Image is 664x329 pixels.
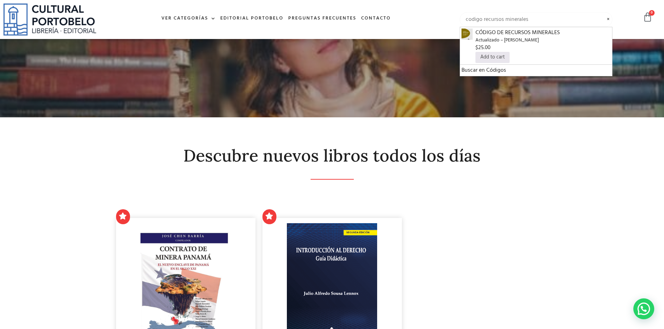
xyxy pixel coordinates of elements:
[359,11,393,26] a: Contacto
[475,44,478,52] span: $
[159,11,218,26] a: Ver Categorías
[475,44,490,52] bdi: 25.00
[461,29,473,40] img: CODIGO-Minero
[286,11,359,26] a: Preguntas frecuentes
[116,147,548,165] h2: Descubre nuevos libros todos los días
[475,29,611,52] a: CÓDIGO DE RECURSOS MINERALESActualizado – [PERSON_NAME]$25.00
[475,29,611,37] span: CÓDIGO DE RECURSOS MINERALES
[475,52,510,63] a: Add to cart: “CÓDIGO DE RECURSOS MINERALES”
[218,11,286,26] a: Editorial Portobelo
[643,12,652,22] a: 0
[475,37,611,44] span: Actualizado – [PERSON_NAME]
[461,30,473,39] a: CÓDIGO DE RECURSOS MINERALES
[649,10,655,16] span: 0
[461,66,611,75] a: Buscar en Códigos
[604,15,612,16] span: Limpiar
[460,12,613,27] input: Búsqueda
